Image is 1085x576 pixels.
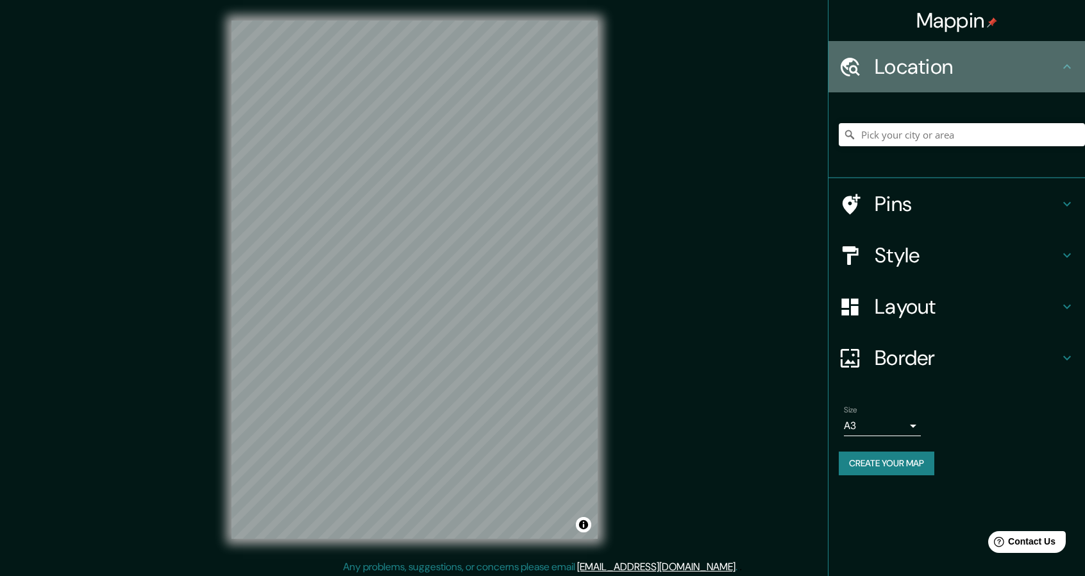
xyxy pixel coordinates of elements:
h4: Layout [875,294,1059,319]
p: Any problems, suggestions, or concerns please email . [343,559,737,575]
div: Border [828,332,1085,384]
h4: Pins [875,191,1059,217]
div: Layout [828,281,1085,332]
input: Pick your city or area [839,123,1085,146]
h4: Style [875,242,1059,268]
div: A3 [844,416,921,436]
div: Pins [828,178,1085,230]
a: [EMAIL_ADDRESS][DOMAIN_NAME] [577,560,736,573]
iframe: Help widget launcher [971,526,1071,562]
h4: Border [875,345,1059,371]
h4: Location [875,54,1059,80]
div: Location [828,41,1085,92]
img: pin-icon.png [987,17,997,28]
div: . [737,559,739,575]
div: . [739,559,742,575]
div: Style [828,230,1085,281]
label: Size [844,405,857,416]
button: Create your map [839,452,934,475]
button: Toggle attribution [576,517,591,532]
canvas: Map [231,21,598,539]
h4: Mappin [916,8,998,33]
